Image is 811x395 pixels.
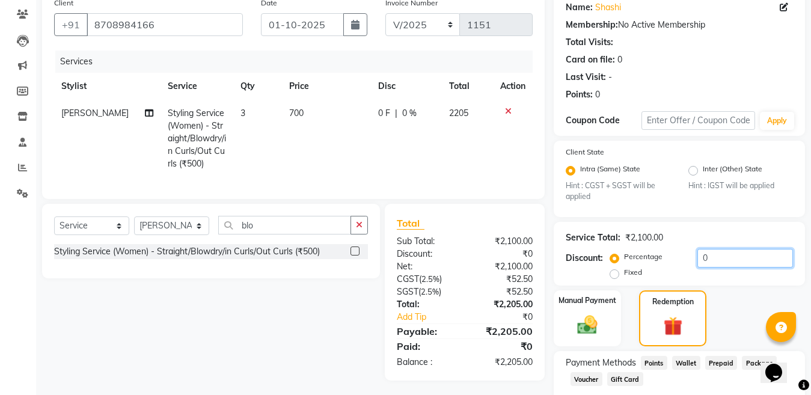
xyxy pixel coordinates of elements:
[703,164,762,178] label: Inter (Other) State
[477,311,542,323] div: ₹0
[566,19,793,31] div: No Active Membership
[395,107,397,120] span: |
[566,252,603,265] div: Discount:
[54,245,320,258] div: Styling Service (Women) - Straight/Blowdry/in Curls/Out Curls (₹500)
[559,295,616,306] label: Manual Payment
[388,324,465,338] div: Payable:
[566,114,641,127] div: Coupon Code
[761,347,799,383] iframe: chat widget
[465,273,542,286] div: ₹52.50
[218,216,351,234] input: Search or Scan
[672,356,700,370] span: Wallet
[388,273,465,286] div: ( )
[55,51,542,73] div: Services
[54,73,161,100] th: Stylist
[580,164,640,178] label: Intra (Same) State
[566,180,670,203] small: Hint : CGST + SGST will be applied
[378,107,390,120] span: 0 F
[742,356,777,370] span: Package
[465,235,542,248] div: ₹2,100.00
[54,13,88,36] button: +91
[371,73,442,100] th: Disc
[388,235,465,248] div: Sub Total:
[493,73,533,100] th: Action
[566,36,613,49] div: Total Visits:
[624,267,642,278] label: Fixed
[465,286,542,298] div: ₹52.50
[566,231,620,244] div: Service Total:
[641,356,667,370] span: Points
[421,274,439,284] span: 2.5%
[397,217,424,230] span: Total
[61,108,129,118] span: [PERSON_NAME]
[388,311,477,323] a: Add Tip
[465,339,542,354] div: ₹0
[240,108,245,118] span: 3
[388,248,465,260] div: Discount:
[705,356,738,370] span: Prepaid
[233,73,282,100] th: Qty
[442,73,493,100] th: Total
[465,298,542,311] div: ₹2,205.00
[402,107,417,120] span: 0 %
[617,54,622,66] div: 0
[388,260,465,273] div: Net:
[652,296,694,307] label: Redemption
[571,372,602,386] span: Voucher
[566,54,615,66] div: Card on file:
[449,108,468,118] span: 2205
[595,1,621,14] a: Shashi
[388,286,465,298] div: ( )
[688,180,793,191] small: Hint : IGST will be applied
[624,251,663,262] label: Percentage
[388,356,465,369] div: Balance :
[465,356,542,369] div: ₹2,205.00
[607,372,643,386] span: Gift Card
[566,19,618,31] div: Membership:
[566,147,604,158] label: Client State
[658,314,688,338] img: _gift.svg
[87,13,243,36] input: Search by Name/Mobile/Email/Code
[566,357,636,369] span: Payment Methods
[566,88,593,101] div: Points:
[465,260,542,273] div: ₹2,100.00
[465,248,542,260] div: ₹0
[388,339,465,354] div: Paid:
[566,71,606,84] div: Last Visit:
[760,112,794,130] button: Apply
[625,231,663,244] div: ₹2,100.00
[388,298,465,311] div: Total:
[608,71,612,84] div: -
[566,1,593,14] div: Name:
[289,108,304,118] span: 700
[421,287,439,296] span: 2.5%
[397,286,418,297] span: SGST
[571,313,604,336] img: _cash.svg
[397,274,419,284] span: CGST
[168,108,226,169] span: Styling Service (Women) - Straight/Blowdry/in Curls/Out Curls (₹500)
[282,73,371,100] th: Price
[465,324,542,338] div: ₹2,205.00
[595,88,600,101] div: 0
[161,73,234,100] th: Service
[641,111,755,130] input: Enter Offer / Coupon Code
